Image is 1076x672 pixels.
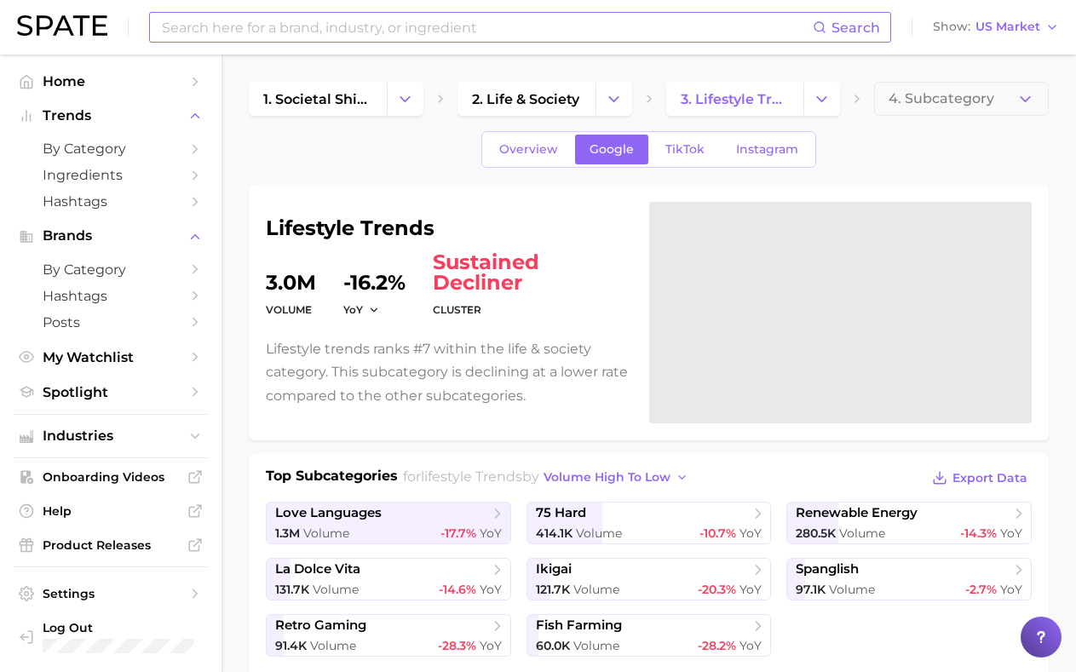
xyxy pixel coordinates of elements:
a: Hashtags [14,188,208,215]
span: -20.3% [698,582,736,597]
span: by Category [43,261,179,278]
a: Help [14,498,208,524]
button: Change Category [387,82,423,116]
a: retro gaming91.4k Volume-28.3% YoY [266,614,511,657]
p: Lifestyle trends ranks #7 within the life & society category. This subcategory is declining at a ... [266,337,629,407]
span: -14.6% [439,582,476,597]
span: Hashtags [43,288,179,304]
a: 75 hard414.1k Volume-10.7% YoY [526,502,772,544]
span: 131.7k [275,582,309,597]
span: renewable energy [796,505,918,521]
img: SPATE [17,15,107,36]
span: love languages [275,505,382,521]
span: My Watchlist [43,349,179,365]
span: -10.7% [699,526,736,541]
a: My Watchlist [14,344,208,370]
span: lifestyle trends [421,468,522,485]
span: -28.2% [698,638,736,653]
span: YoY [739,638,762,653]
a: la dolce vita131.7k Volume-14.6% YoY [266,558,511,600]
span: for by [403,468,693,485]
span: YoY [480,582,502,597]
span: -14.3% [960,526,997,541]
a: Home [14,68,208,95]
span: YoY [1000,582,1022,597]
span: la dolce vita [275,561,360,577]
dd: -16.2% [343,252,406,293]
span: Industries [43,428,179,444]
span: Settings [43,586,179,601]
span: -17.7% [440,526,476,541]
span: YoY [739,582,762,597]
span: US Market [975,22,1040,32]
h1: lifestyle trends [266,218,629,238]
span: Hashtags [43,193,179,210]
span: Volume [829,582,875,597]
span: YoY [1000,526,1022,541]
span: 1. societal shifts & culture [263,91,372,107]
span: 2. life & society [472,91,579,107]
span: -2.7% [965,582,997,597]
span: YoY [480,526,502,541]
a: fish farming60.0k Volume-28.2% YoY [526,614,772,657]
a: 3. lifestyle trends [666,82,804,116]
span: Volume [313,582,359,597]
input: Search here for a brand, industry, or ingredient [160,13,813,42]
span: fish farming [536,617,622,634]
span: YoY [343,302,363,317]
dt: cluster [433,300,629,320]
span: Show [933,22,970,32]
span: YoY [739,526,762,541]
span: Search [831,20,880,36]
a: by Category [14,135,208,162]
span: Export Data [952,471,1027,485]
span: 121.7k [536,582,570,597]
span: Overview [499,142,558,157]
a: Settings [14,581,208,606]
span: Instagram [736,142,798,157]
a: Product Releases [14,532,208,558]
a: spanglish97.1k Volume-2.7% YoY [786,558,1032,600]
span: 97.1k [796,582,826,597]
h1: Top Subcategories [266,466,398,491]
button: Brands [14,223,208,249]
span: 1.3m [275,526,300,541]
span: Volume [839,526,885,541]
a: TikTok [651,135,719,164]
a: Ingredients [14,162,208,188]
a: Posts [14,309,208,336]
span: 91.4k [275,638,307,653]
a: love languages1.3m Volume-17.7% YoY [266,502,511,544]
span: by Category [43,141,179,157]
a: 2. life & society [457,82,596,116]
a: ikigai121.7k Volume-20.3% YoY [526,558,772,600]
span: Trends [43,108,179,123]
a: Log out. Currently logged in with e-mail spolansky@diginsights.com. [14,615,208,658]
span: Log Out [43,620,210,635]
a: Onboarding Videos [14,464,208,490]
span: spanglish [796,561,859,577]
span: -28.3% [438,638,476,653]
button: volume high to low [539,466,693,489]
button: Industries [14,423,208,449]
button: Export Data [928,466,1032,490]
span: Posts [43,314,179,330]
span: TikTok [665,142,705,157]
span: retro gaming [275,617,366,634]
a: renewable energy280.5k Volume-14.3% YoY [786,502,1032,544]
a: Overview [485,135,573,164]
span: 75 hard [536,505,586,521]
button: 4. Subcategory [874,82,1049,116]
span: Product Releases [43,537,179,553]
span: Volume [573,582,619,597]
span: Volume [303,526,349,541]
dt: volume [266,300,316,320]
a: 1. societal shifts & culture [249,82,387,116]
span: 280.5k [796,526,836,541]
span: Volume [310,638,356,653]
span: volume high to low [544,470,670,485]
span: 3. lifestyle trends [681,91,790,107]
span: 414.1k [536,526,573,541]
span: Brands [43,228,179,244]
a: Instagram [722,135,813,164]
